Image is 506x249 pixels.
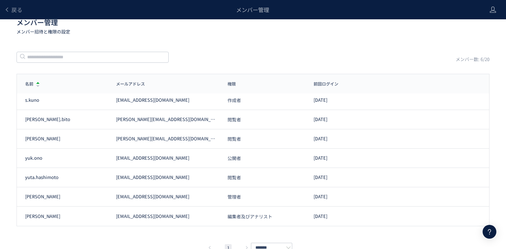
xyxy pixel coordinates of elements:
span: 公開者 [228,156,241,160]
div: [PERSON_NAME] [25,136,60,142]
div: yuk.ono [25,155,42,161]
div: [PERSON_NAME] [25,213,60,220]
div: [DATE] [305,136,413,142]
span: メールアドレス [116,81,145,87]
div: [DATE] [305,97,413,103]
span: 前回ログイン [314,81,338,87]
div: [EMAIL_ADDRESS][DOMAIN_NAME] [116,193,189,200]
div: [DATE] [305,155,413,161]
span: 閲覧者 [228,117,241,122]
div: [PERSON_NAME] [25,193,60,200]
span: 閲覧者 [228,175,241,180]
div: [DATE] [305,174,413,181]
div: [EMAIL_ADDRESS][DOMAIN_NAME] [116,174,189,181]
div: [EMAIL_ADDRESS][DOMAIN_NAME] [116,97,189,103]
span: 閲覧者 [228,137,241,141]
div: s.kuno [25,97,39,103]
p: メンバー招待と権限の設定 [17,28,481,35]
div: [PERSON_NAME].bito [25,116,70,123]
div: [DATE] [305,116,413,123]
span: 管理者 [228,195,241,199]
div: [PERSON_NAME][EMAIL_ADDRESS][DOMAIN_NAME] [116,116,218,123]
div: [EMAIL_ADDRESS][DOMAIN_NAME] [116,213,189,220]
div: [DATE] [305,213,413,220]
span: 編集者及びアナリスト [228,214,272,219]
span: 名前 [25,81,33,87]
h1: メンバー管理 [17,18,481,35]
span: 権限 [228,81,236,87]
div: [PERSON_NAME][EMAIL_ADDRESS][DOMAIN_NAME] [116,136,218,142]
span: 戻る [11,6,22,14]
div: [EMAIL_ADDRESS][DOMAIN_NAME] [116,155,189,161]
div: メンバー数: 6/20 [456,56,489,63]
div: [DATE] [305,193,413,200]
div: yuta.hashimoto [25,174,59,181]
span: 作成者 [228,98,241,102]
